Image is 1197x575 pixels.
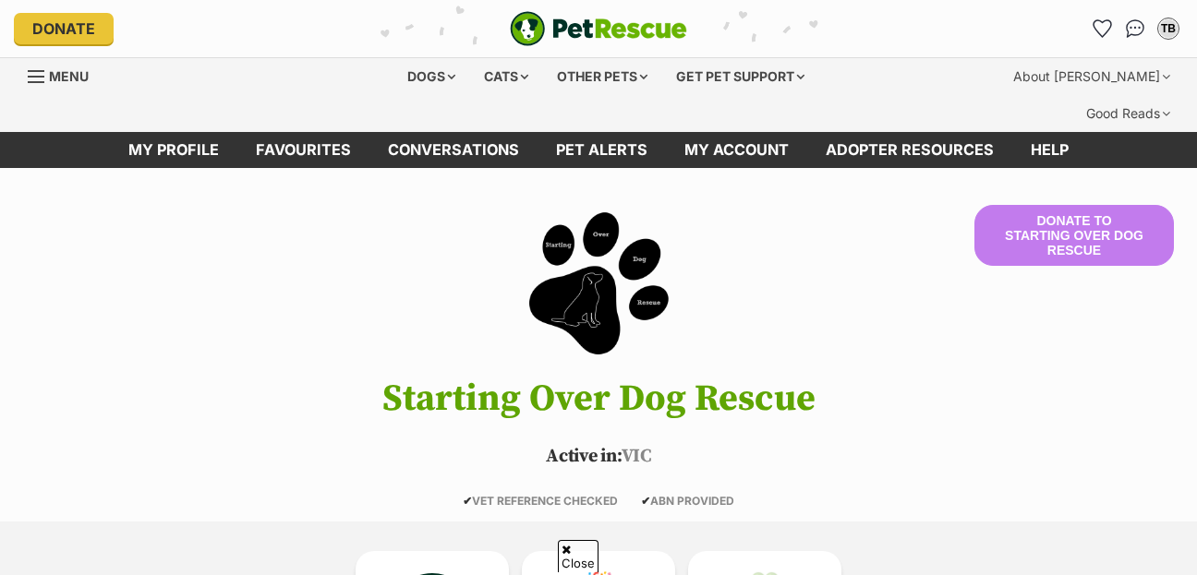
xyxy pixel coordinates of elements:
div: Cats [471,58,541,95]
a: Favourites [237,132,369,168]
div: Other pets [544,58,660,95]
div: TB [1159,19,1178,38]
div: About [PERSON_NAME] [1000,58,1183,95]
a: Adopter resources [807,132,1012,168]
a: Pet alerts [538,132,666,168]
div: Dogs [394,58,468,95]
a: PetRescue [510,11,687,46]
a: Help [1012,132,1087,168]
span: Menu [49,68,89,84]
ul: Account quick links [1087,14,1183,43]
icon: ✔ [641,494,650,508]
button: Donate to Starting Over Dog Rescue [974,205,1174,266]
span: Close [558,540,598,572]
a: Donate [14,13,114,44]
a: My account [666,132,807,168]
div: Good Reads [1073,95,1183,132]
a: Conversations [1120,14,1150,43]
a: conversations [369,132,538,168]
img: Starting Over Dog Rescue [493,205,704,362]
span: Active in: [546,445,621,468]
img: chat-41dd97257d64d25036548639549fe6c8038ab92f7586957e7f3b1b290dea8141.svg [1126,19,1145,38]
a: Favourites [1087,14,1117,43]
span: VET REFERENCE CHECKED [463,494,618,508]
img: logo-e224e6f780fb5917bec1dbf3a21bbac754714ae5b6737aabdf751b685950b380.svg [510,11,687,46]
a: Menu [28,58,102,91]
a: My profile [110,132,237,168]
button: My account [1154,14,1183,43]
icon: ✔ [463,494,472,508]
div: Get pet support [663,58,817,95]
span: ABN PROVIDED [641,494,734,508]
